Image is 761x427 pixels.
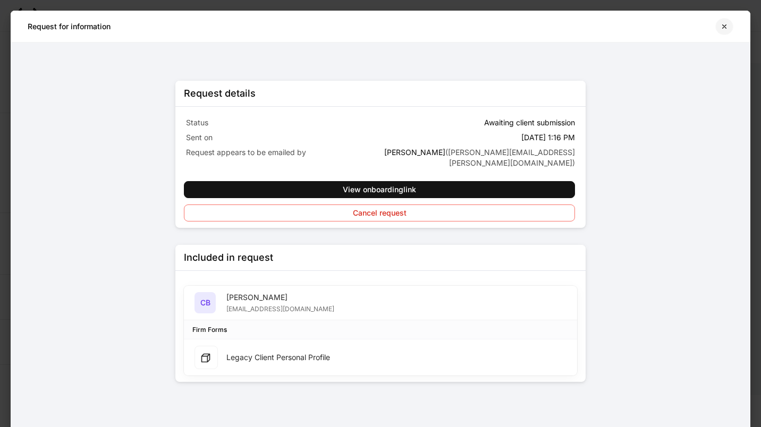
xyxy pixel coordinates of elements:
button: Cancel request [184,204,575,221]
div: Request details [184,87,256,100]
div: Firm Forms [192,324,227,335]
div: [EMAIL_ADDRESS][DOMAIN_NAME] [226,303,334,313]
p: Status [186,117,378,128]
p: [PERSON_NAME] [383,147,575,168]
div: Cancel request [353,209,407,217]
div: [PERSON_NAME] [226,292,334,303]
h5: Request for information [28,21,111,32]
span: ( [PERSON_NAME][EMAIL_ADDRESS][PERSON_NAME][DOMAIN_NAME] ) [445,148,575,167]
div: Legacy Client Personal Profile [226,352,330,363]
p: Request appears to be emailed by [186,147,378,158]
p: Awaiting client submission [484,117,575,128]
h5: CB [200,297,210,308]
div: View onboarding link [343,186,416,193]
button: View onboardinglink [184,181,575,198]
p: Sent on [186,132,378,143]
div: Included in request [184,251,273,264]
p: [DATE] 1:16 PM [521,132,575,143]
